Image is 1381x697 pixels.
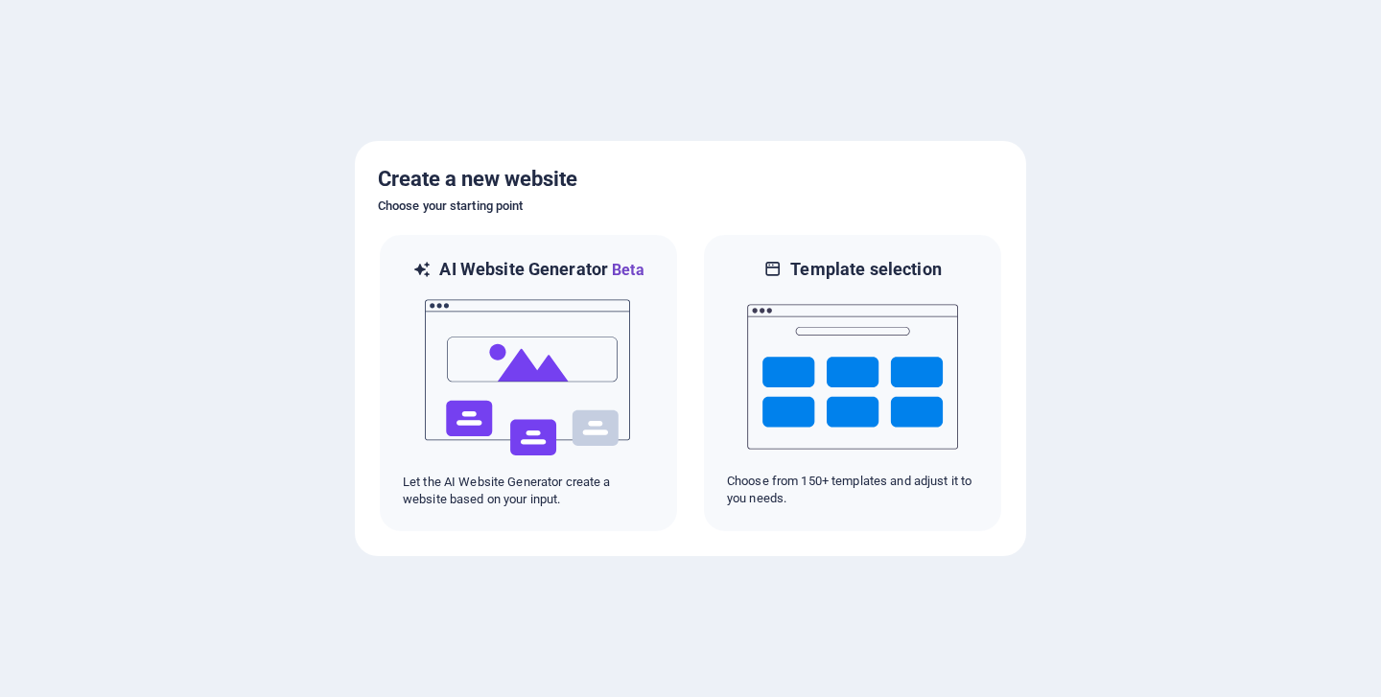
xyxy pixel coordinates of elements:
h6: Choose your starting point [378,195,1003,218]
div: Template selectionChoose from 150+ templates and adjust it to you needs. [702,233,1003,533]
h5: Create a new website [378,164,1003,195]
h6: AI Website Generator [439,258,644,282]
div: AI Website GeneratorBetaaiLet the AI Website Generator create a website based on your input. [378,233,679,533]
span: Beta [608,261,644,279]
p: Choose from 150+ templates and adjust it to you needs. [727,473,978,507]
h6: Template selection [790,258,941,281]
p: Let the AI Website Generator create a website based on your input. [403,474,654,508]
img: ai [423,282,634,474]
